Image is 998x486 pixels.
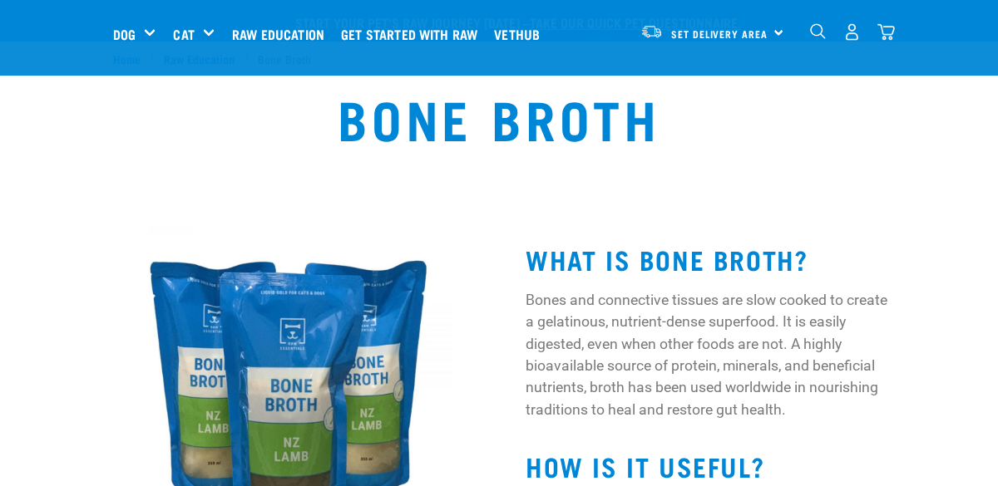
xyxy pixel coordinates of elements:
[490,1,552,67] a: Vethub
[810,23,826,39] img: home-icon-1@2x.png
[526,451,894,481] h2: HOW IS IT USEFUL?
[338,87,660,147] h1: Bone Broth
[843,23,861,41] img: user.png
[877,23,895,41] img: home-icon@2x.png
[671,31,768,37] span: Set Delivery Area
[640,24,663,39] img: van-moving.png
[228,1,337,67] a: Raw Education
[173,24,194,44] a: Cat
[113,24,136,44] a: Dog
[337,1,490,67] a: Get started with Raw
[526,244,894,274] h2: WHAT IS BONE BROTH?
[526,289,894,420] p: Bones and connective tissues are slow cooked to create a gelatinous, nutrient-dense superfood. It...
